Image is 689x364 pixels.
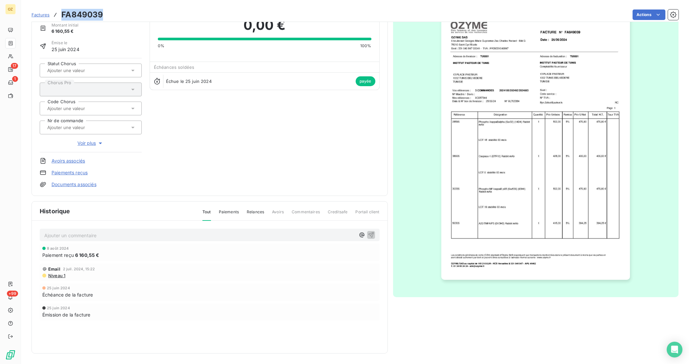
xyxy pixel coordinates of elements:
span: 1 [12,76,18,82]
span: 6 160,55 € [75,252,99,259]
img: invoice_thumbnail [441,13,630,280]
span: 0,00 € [243,15,286,35]
span: Historique [40,207,70,216]
button: Voir plus [40,140,142,147]
span: 6 160,55 € [52,28,78,35]
span: Factures [31,12,50,17]
span: Paiement reçu [42,252,74,259]
div: Open Intercom Messenger [667,342,682,357]
span: Voir plus [77,140,104,146]
input: Ajouter une valeur [47,67,113,73]
span: 8 août 2024 [47,246,69,250]
a: 17 [5,64,15,75]
input: Ajouter une valeur [47,105,113,111]
a: Paiements reçus [52,169,88,176]
span: payée [356,76,375,86]
span: 17 [11,63,18,69]
input: Ajouter une valeur [47,125,113,130]
span: Creditsafe [328,209,348,220]
span: 25 juin 2024 [47,306,70,310]
span: Portail client [355,209,379,220]
span: Échue le 25 juin 2024 [166,79,212,84]
h3: FA849039 [61,9,103,21]
span: Niveau 1 [48,273,65,278]
span: Commentaires [292,209,320,220]
img: Logo LeanPay [5,350,16,360]
button: Actions [633,10,665,20]
span: Relances [247,209,264,220]
a: 1 [5,77,15,88]
span: Émission de la facture [42,311,90,318]
span: Émise le [52,40,79,46]
div: OZ [5,4,16,14]
span: Tout [202,209,211,221]
span: Email [48,266,60,272]
span: 25 juin 2024 [47,286,70,290]
span: 0% [158,43,164,49]
span: Montant initial [52,22,78,28]
span: Avoirs [272,209,284,220]
span: Échéance de la facture [42,291,93,298]
span: Paiements [219,209,239,220]
span: 2 juil. 2024, 15:22 [63,267,95,271]
a: Factures [31,11,50,18]
span: Échéances soldées [154,65,195,70]
a: Documents associés [52,181,96,188]
span: 25 juin 2024 [52,46,79,53]
span: 100% [360,43,371,49]
a: Avoirs associés [52,158,85,164]
span: +99 [7,291,18,297]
